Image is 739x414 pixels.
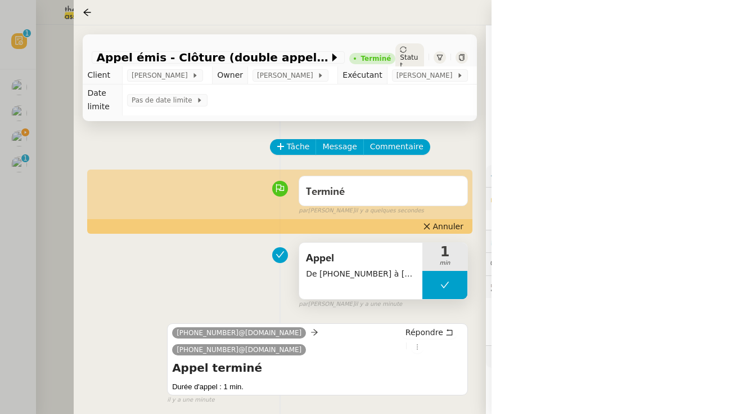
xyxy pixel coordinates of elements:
[213,66,248,84] td: Owner
[270,139,317,155] button: Tâche
[167,395,214,405] span: il y a une minute
[316,139,363,155] button: Message
[322,140,357,153] span: Message
[299,300,308,309] span: par
[433,221,463,232] span: Annuler
[355,206,424,216] span: il y a quelques secondes
[177,329,301,337] span: [PHONE_NUMBER]@[DOMAIN_NAME]
[177,346,301,354] span: [PHONE_NUMBER]@[DOMAIN_NAME]
[396,70,457,81] span: [PERSON_NAME]
[306,250,416,267] span: Appel
[490,282,631,291] span: 🕵️
[363,139,430,155] button: Commentaire
[486,253,739,275] div: 💬Commentaires
[306,187,345,197] span: Terminé
[490,352,525,361] span: 🧴
[486,165,739,187] div: ⚙️Procédures
[96,52,329,63] span: Appel émis - Clôture (double appel ligne) - rappelé sur standard
[83,66,122,84] td: Client
[172,360,463,376] h4: Appel terminé
[400,54,418,69] span: Statut
[83,84,122,115] td: Date limite
[172,382,244,391] span: Durée d'appel : 1 min.
[418,220,468,233] button: Annuler
[287,140,310,153] span: Tâche
[422,259,467,268] span: min
[486,276,739,298] div: 🕵️Autres demandes en cours 5
[405,327,443,338] span: Répondre
[402,326,457,339] button: Répondre
[490,237,568,246] span: ⏲️
[338,66,387,84] td: Exécutant
[306,268,416,281] span: De [PHONE_NUMBER] à [PHONE_NUMBER]
[486,346,739,368] div: 🧴Autres
[486,188,739,210] div: 🔐Données client
[257,70,317,81] span: [PERSON_NAME]
[132,95,196,106] span: Pas de date limite
[370,140,423,153] span: Commentaire
[299,206,308,216] span: par
[361,55,391,62] div: Terminé
[299,206,424,216] small: [PERSON_NAME]
[490,170,549,182] span: ⚙️
[490,192,564,205] span: 🔐
[299,300,402,309] small: [PERSON_NAME]
[486,230,739,252] div: ⏲️Tâches 1:00
[132,70,192,81] span: [PERSON_NAME]
[490,259,562,268] span: 💬
[422,245,467,259] span: 1
[355,300,402,309] span: il y a une minute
